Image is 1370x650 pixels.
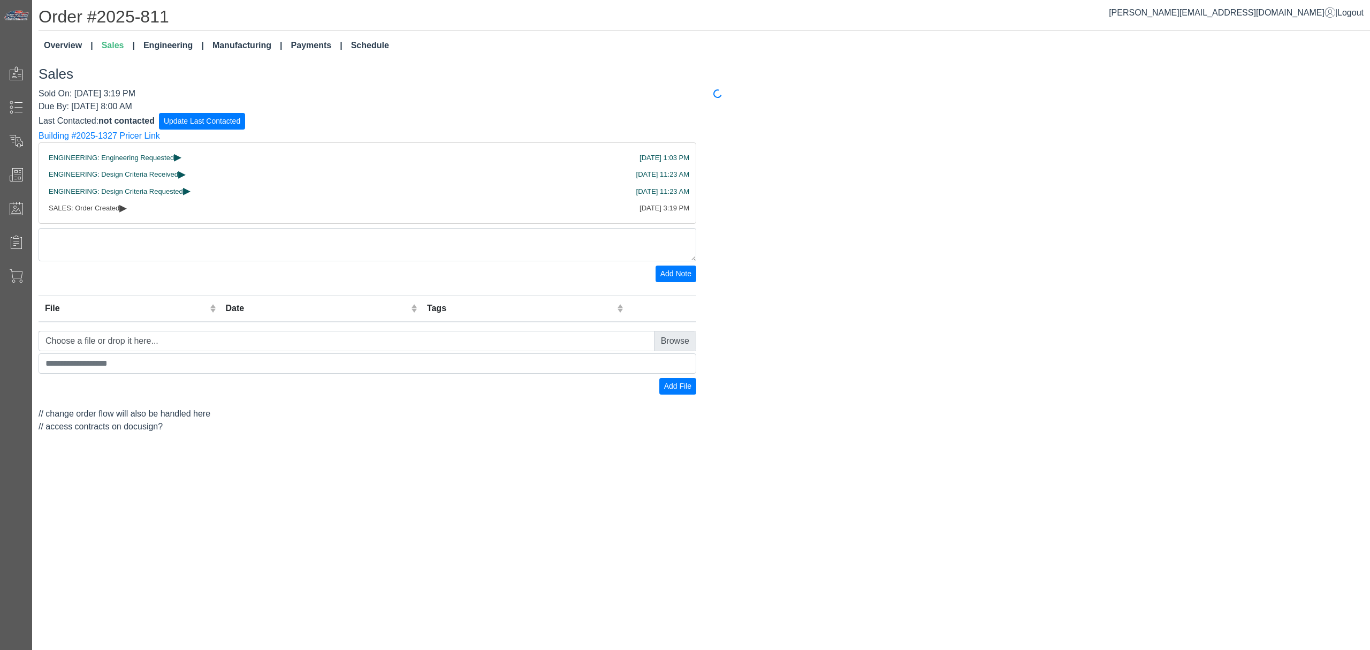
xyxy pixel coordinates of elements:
[427,302,614,315] div: Tags
[39,131,160,140] a: Building #2025-1327 Pricer Link
[40,35,97,56] a: Overview
[1109,8,1335,17] a: [PERSON_NAME][EMAIL_ADDRESS][DOMAIN_NAME]
[139,35,208,56] a: Engineering
[626,295,696,322] th: Remove
[3,10,30,21] img: Metals Direct Inc Logo
[97,35,139,56] a: Sales
[664,382,691,390] span: Add File
[49,186,686,197] div: ENGINEERING: Design Criteria Requested
[31,87,704,433] div: // change order flow will also be handled here // access contracts on docusign?
[347,35,393,56] a: Schedule
[178,170,186,177] span: ▸
[174,153,181,160] span: ▸
[656,266,696,282] button: Add Note
[659,378,696,395] button: Add File
[208,35,287,56] a: Manufacturing
[39,87,696,100] div: Sold On: [DATE] 3:19 PM
[39,6,1370,31] h1: Order #2025-811
[640,153,689,163] div: [DATE] 1:03 PM
[49,169,686,180] div: ENGINEERING: Design Criteria Received
[636,169,689,180] div: [DATE] 11:23 AM
[39,66,1370,82] h3: Sales
[640,203,689,214] div: [DATE] 3:19 PM
[39,113,696,130] form: Last Contacted:
[45,302,207,315] div: File
[119,204,127,211] span: ▸
[183,187,191,194] span: ▸
[660,269,691,278] span: Add Note
[636,186,689,197] div: [DATE] 11:23 AM
[1337,8,1364,17] span: Logout
[49,153,686,163] div: ENGINEERING: Engineering Requested
[1109,6,1364,19] div: |
[49,203,686,214] div: SALES: Order Created
[159,113,245,130] button: Update Last Contacted
[39,100,696,113] div: Due By: [DATE] 8:00 AM
[98,116,155,125] span: not contacted
[226,302,409,315] div: Date
[164,117,240,125] span: Update Last Contacted
[287,35,347,56] a: Payments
